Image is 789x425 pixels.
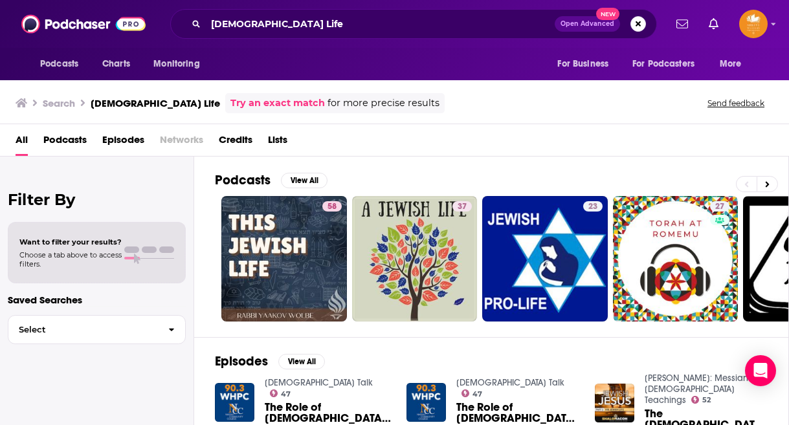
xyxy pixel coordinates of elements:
span: 27 [715,201,724,213]
span: For Podcasters [632,55,695,73]
button: Send feedback [704,98,768,109]
span: 37 [458,201,467,213]
a: PodcastsView All [215,172,328,188]
a: 58 [221,196,347,321]
button: Open AdvancedNew [555,16,620,32]
h2: Episodes [215,353,268,369]
span: Choose a tab above to access filters. [19,250,122,268]
a: Podcasts [43,129,87,156]
button: View All [281,173,328,188]
h2: Filter By [8,190,186,209]
button: open menu [144,52,216,76]
a: Shalom Macon: Messianic Jewish Teachings [645,373,755,406]
button: View All [278,354,325,369]
button: open menu [624,52,713,76]
img: Podchaser - Follow, Share and Rate Podcasts [21,12,146,36]
button: Select [8,315,186,344]
h3: [DEMOGRAPHIC_DATA] Life [91,97,220,109]
a: Episodes [102,129,144,156]
span: Logged in as ShreveWilliams [739,10,768,38]
button: open menu [711,52,758,76]
a: EpisodesView All [215,353,325,369]
span: New [596,8,619,20]
span: Podcasts [40,55,78,73]
span: More [720,55,742,73]
a: Credits [219,129,252,156]
span: The Role of [DEMOGRAPHIC_DATA] Study in [DEMOGRAPHIC_DATA] Life [456,402,579,424]
h3: Search [43,97,75,109]
a: 37 [452,201,472,212]
a: Charts [94,52,138,76]
h2: Podcasts [215,172,271,188]
a: 27 [710,201,729,212]
a: 27 [613,196,739,321]
span: 58 [328,201,337,213]
div: Search podcasts, credits, & more... [170,9,657,39]
a: 47 [461,389,483,397]
a: Show notifications dropdown [671,13,693,35]
span: Networks [160,129,203,156]
div: Open Intercom Messenger [745,355,776,386]
span: Open Advanced [561,21,614,27]
span: for more precise results [328,96,439,111]
button: open menu [31,52,95,76]
img: The Role of Jewish Study in Jewish Life [215,383,254,422]
p: Saved Searches [8,294,186,306]
a: 52 [691,396,711,404]
span: 52 [702,397,711,403]
img: User Profile [739,10,768,38]
a: All [16,129,28,156]
a: 58 [322,201,342,212]
a: Try an exact match [230,96,325,111]
a: 23 [482,196,608,321]
a: 37 [352,196,478,321]
span: Want to filter your results? [19,237,122,246]
a: 47 [270,389,291,397]
span: Charts [102,55,130,73]
input: Search podcasts, credits, & more... [206,14,555,34]
a: The Role of Jewish Study in Jewish Life [265,402,391,424]
button: open menu [548,52,625,76]
span: 47 [281,391,291,397]
span: Monitoring [153,55,199,73]
span: Select [8,325,158,334]
a: Jewish Talk [456,377,564,388]
a: The Role of Jewish Study in Jewish Life [456,402,579,424]
span: 23 [588,201,597,213]
span: 47 [472,391,482,397]
img: The Role of Jewish Study in Jewish Life [406,383,446,422]
a: Lists [268,129,287,156]
a: Jewish Talk [265,377,373,388]
img: The Jewish Jesus - Part 2: His Jewish Life [595,384,634,423]
a: Show notifications dropdown [704,13,724,35]
a: 23 [583,201,603,212]
span: For Business [557,55,608,73]
span: The Role of [DEMOGRAPHIC_DATA] Study in [DEMOGRAPHIC_DATA] Life [265,402,391,424]
button: Show profile menu [739,10,768,38]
